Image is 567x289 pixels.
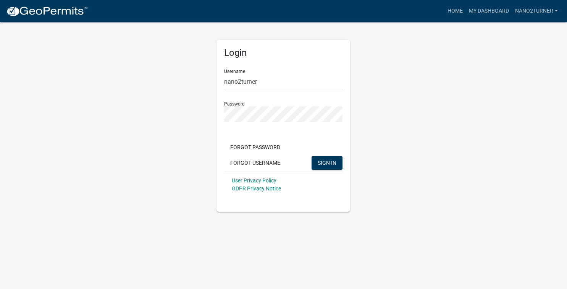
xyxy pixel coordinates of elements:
[232,177,276,183] a: User Privacy Policy
[318,159,336,166] span: SIGN IN
[466,4,512,18] a: My Dashboard
[224,156,286,170] button: Forgot Username
[224,140,286,154] button: Forgot Password
[444,4,466,18] a: Home
[232,185,281,192] a: GDPR Privacy Notice
[224,47,342,58] h5: Login
[512,4,561,18] a: nano2turner
[312,156,342,170] button: SIGN IN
